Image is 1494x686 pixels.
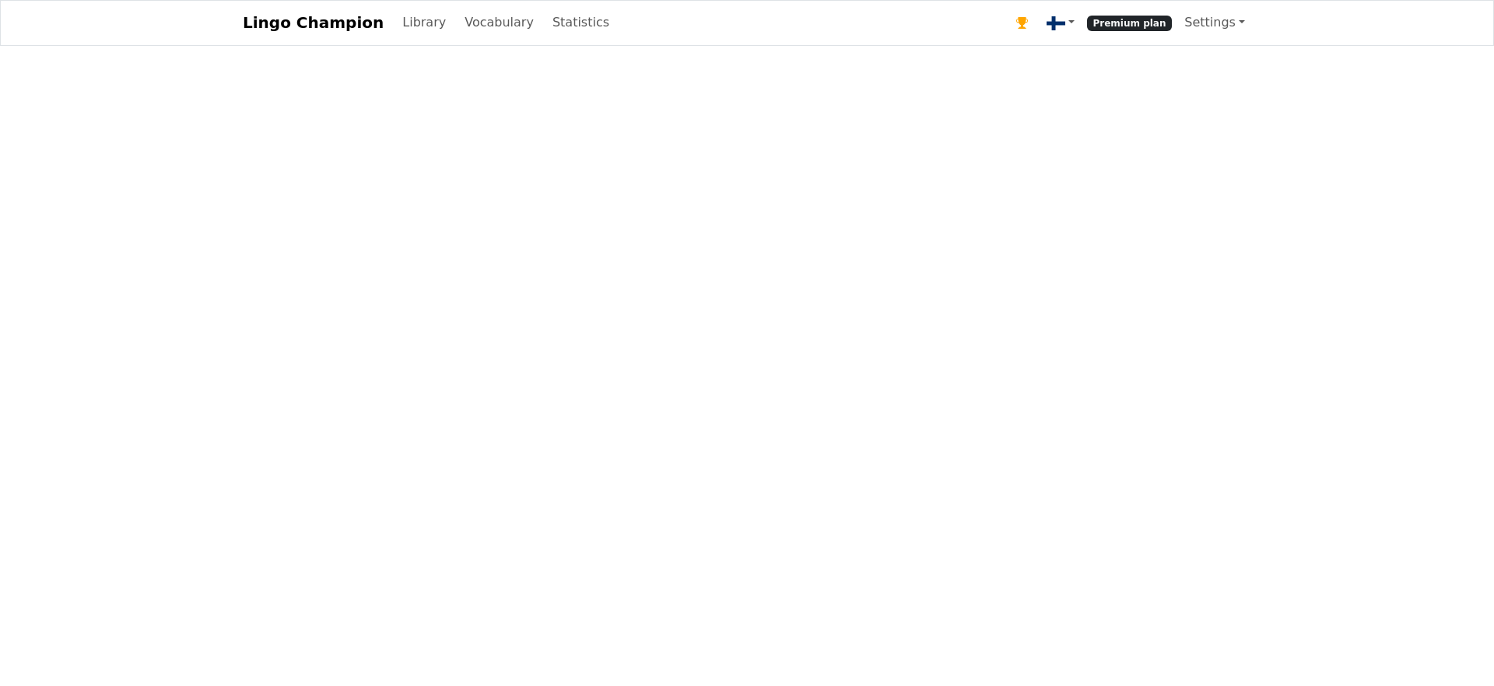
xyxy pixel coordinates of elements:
[1081,7,1179,39] a: Premium plan
[458,7,540,38] a: Vocabulary
[1047,14,1065,33] img: fi.svg
[546,7,615,38] a: Statistics
[243,7,384,38] a: Lingo Champion
[1178,7,1251,38] a: Settings
[1087,16,1173,31] span: Premium plan
[396,7,452,38] a: Library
